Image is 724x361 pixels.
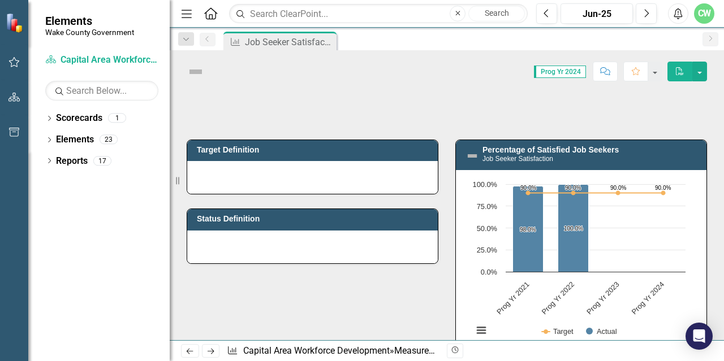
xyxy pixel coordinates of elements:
path: Prog Yr 2021, 98. Actual. [513,186,544,272]
svg: Interactive chart [467,179,691,348]
a: Reports [56,155,88,168]
text: 90.0% [565,185,581,191]
text: 90.0% [610,185,626,191]
img: Not Defined [466,149,479,163]
img: Not Defined [187,63,205,81]
path: Prog Yr 2022, 90. Target. [571,190,576,195]
text: Actual [597,327,617,336]
button: Show Actual [586,328,617,336]
text: Target [553,327,574,336]
div: Job Seeker Satisfaction [245,35,334,49]
text: Prog Yr 2023 [585,280,621,316]
path: Prog Yr 2023, 90. Target. [616,190,620,195]
a: Capital Area Workforce Development [243,345,390,356]
span: Prog Yr 2024 [534,66,586,78]
a: Capital Area Workforce Development [45,54,158,67]
small: Wake County Government [45,28,134,37]
text: 90.0% [520,185,536,191]
path: Prog Yr 2022, 100. Actual. [558,184,589,272]
button: CW [694,3,714,24]
input: Search ClearPoint... [229,4,528,24]
text: 25.0% [477,246,497,254]
path: Prog Yr 2021, 90. Target. [526,190,531,195]
text: 100.0% [564,225,583,232]
a: Percentage of Satisfied Job Seekers [482,145,619,154]
span: Search [485,8,509,18]
div: Open Intercom Messenger [686,323,713,350]
img: ClearPoint Strategy [6,12,26,33]
h3: Status Definition [197,215,432,223]
button: Show Target [542,328,574,336]
a: Elements [56,133,94,146]
div: 17 [93,156,111,166]
text: Prog Yr 2021 [495,280,531,316]
g: Actual, series 2 of 2. Bar series with 4 bars. [513,184,664,272]
div: 23 [100,135,118,145]
a: Scorecards [56,112,102,125]
button: Search [468,6,525,21]
small: Job Seeker Satisfaction [482,155,553,163]
text: 90.0% [655,185,671,191]
div: Job Seeker Satisfaction [438,345,533,356]
input: Search Below... [45,81,158,101]
button: View chart menu, Chart [473,323,489,338]
div: 1 [108,114,126,123]
h3: Target Definition [197,146,432,154]
text: Prog Yr 2024 [630,280,666,316]
g: Target, series 1 of 2. Line with 4 data points. [526,190,666,195]
span: Elements [45,14,134,28]
text: 98.0% [520,227,536,233]
path: Prog Yr 2024, 90. Target. [661,190,666,195]
text: 100.0% [473,180,497,189]
div: » » [227,345,438,358]
button: Jun-25 [561,3,633,24]
div: Chart. Highcharts interactive chart. [467,179,695,348]
div: Jun-25 [564,7,629,21]
text: 75.0% [477,202,497,211]
a: Measures [394,345,435,356]
text: 50.0% [477,224,497,233]
text: Prog Yr 2022 [540,280,576,316]
text: 0.0% [481,268,497,276]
